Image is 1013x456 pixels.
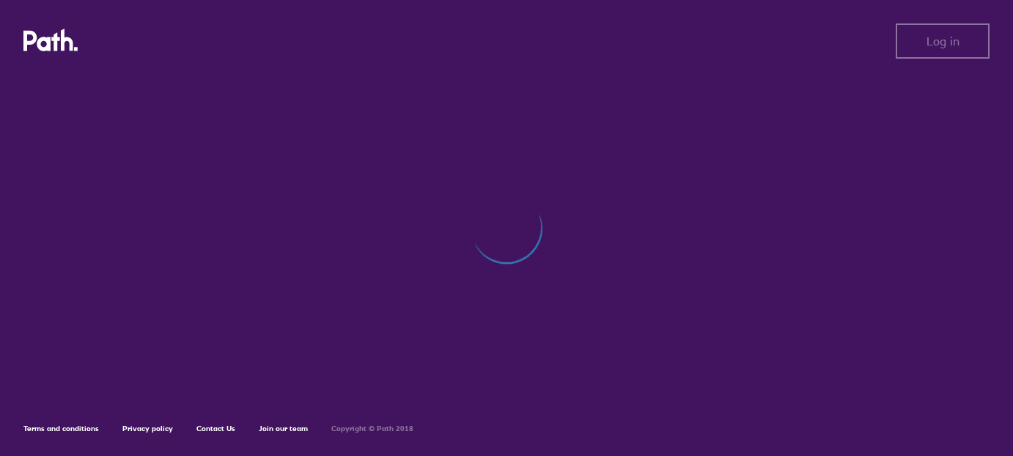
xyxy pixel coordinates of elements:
[331,424,413,433] h6: Copyright © Path 2018
[23,424,99,433] a: Terms and conditions
[122,424,173,433] a: Privacy policy
[896,23,990,59] button: Log in
[196,424,235,433] a: Contact Us
[927,34,959,48] span: Log in
[259,424,308,433] a: Join our team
